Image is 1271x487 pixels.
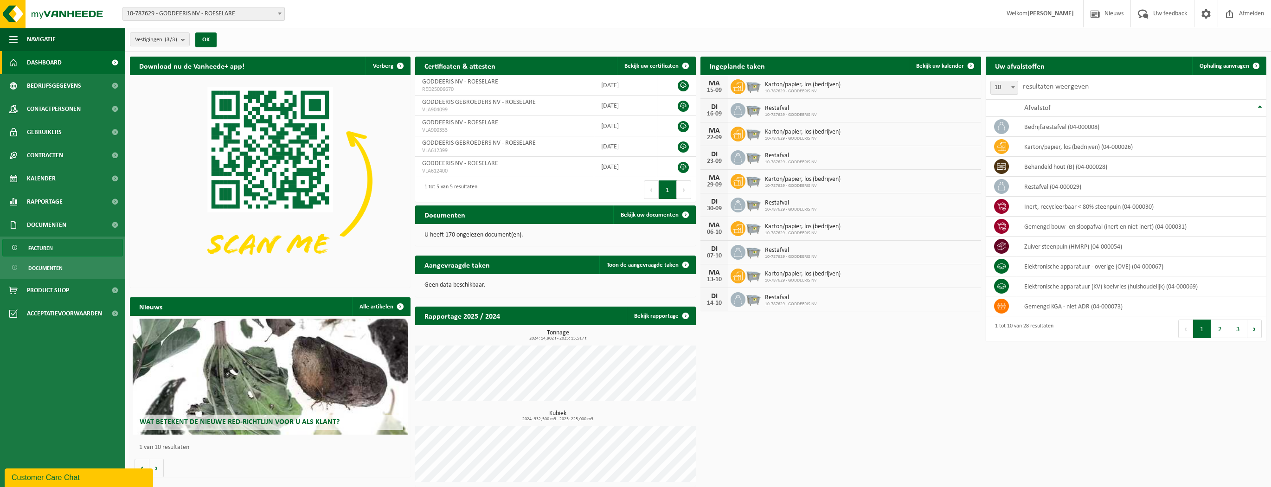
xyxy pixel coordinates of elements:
[765,247,817,254] span: Restafval
[1017,137,1266,157] td: karton/papier, los (bedrijven) (04-000026)
[422,106,587,114] span: VLA904099
[745,149,761,165] img: WB-2500-GAL-GY-01
[422,167,587,175] span: VLA612400
[765,301,817,307] span: 10-787629 - GODDEERIS NV
[1017,217,1266,237] td: gemengd bouw- en sloopafval (inert en niet inert) (04-000031)
[705,135,724,141] div: 22-09
[2,239,123,256] a: Facturen
[765,254,817,260] span: 10-787629 - GODDEERIS NV
[28,239,53,257] span: Facturen
[28,259,63,277] span: Documenten
[986,57,1054,75] h2: Uw afvalstoffen
[765,89,841,94] span: 10-787629 - GODDEERIS NV
[420,330,696,341] h3: Tonnage
[422,147,587,154] span: VLA612399
[27,302,102,325] span: Acceptatievoorwaarden
[677,180,691,199] button: Next
[765,152,817,160] span: Restafval
[420,336,696,341] span: 2024: 14,902 t - 2025: 15,517 t
[1229,320,1247,338] button: 3
[765,183,841,189] span: 10-787629 - GODDEERIS NV
[765,294,817,301] span: Restafval
[1017,296,1266,316] td: gemengd KGA - niet ADR (04-000073)
[424,282,687,288] p: Geen data beschikbaar.
[916,63,964,69] span: Bekijk uw kalender
[420,417,696,422] span: 2024: 332,500 m3 - 2025: 225,000 m3
[909,57,980,75] a: Bekijk uw kalender
[135,459,149,477] button: Vorige
[991,81,1018,94] span: 10
[705,222,724,229] div: MA
[415,205,475,224] h2: Documenten
[1017,177,1266,197] td: restafval (04-000029)
[165,37,177,43] count: (3/3)
[5,467,155,487] iframe: chat widget
[27,51,62,74] span: Dashboard
[990,81,1018,95] span: 10
[27,74,81,97] span: Bedrijfsgegevens
[420,179,477,200] div: 1 tot 5 van 5 resultaten
[422,160,498,167] span: GODDEERIS NV - ROESELARE
[765,270,841,278] span: Karton/papier, los (bedrijven)
[420,410,696,422] h3: Kubiek
[27,279,69,302] span: Product Shop
[352,297,410,316] a: Alle artikelen
[1178,320,1193,338] button: Previous
[745,196,761,212] img: WB-2500-GAL-GY-01
[27,97,81,121] span: Contactpersonen
[705,103,724,111] div: DI
[745,243,761,259] img: WB-2500-GAL-GY-01
[745,220,761,236] img: WB-2500-GAL-GY-01
[705,245,724,253] div: DI
[422,78,498,85] span: GODDEERIS NV - ROESELARE
[422,140,536,147] span: GODDEERIS GEBROEDERS NV - ROESELARE
[705,111,724,117] div: 16-09
[1027,10,1074,17] strong: [PERSON_NAME]
[1017,157,1266,177] td: behandeld hout (B) (04-000028)
[705,127,724,135] div: MA
[765,81,841,89] span: Karton/papier, los (bedrijven)
[705,174,724,182] div: MA
[705,182,724,188] div: 29-09
[27,144,63,167] span: Contracten
[2,259,123,276] a: Documenten
[594,96,657,116] td: [DATE]
[415,307,509,325] h2: Rapportage 2025 / 2024
[599,256,695,274] a: Toon de aangevraagde taken
[27,190,63,213] span: Rapportage
[745,173,761,188] img: WB-2500-GAL-GY-01
[140,418,340,426] span: Wat betekent de nieuwe RED-richtlijn voor u als klant?
[624,63,679,69] span: Bekijk uw certificaten
[745,125,761,141] img: WB-2500-GAL-GY-01
[765,199,817,207] span: Restafval
[765,160,817,165] span: 10-787629 - GODDEERIS NV
[765,278,841,283] span: 10-787629 - GODDEERIS NV
[594,157,657,177] td: [DATE]
[705,276,724,283] div: 13-10
[765,176,841,183] span: Karton/papier, los (bedrijven)
[133,319,408,435] a: Wat betekent de nieuwe RED-richtlijn voor u als klant?
[705,269,724,276] div: MA
[149,459,164,477] button: Volgende
[373,63,393,69] span: Verberg
[1200,63,1249,69] span: Ophaling aanvragen
[366,57,410,75] button: Verberg
[705,205,724,212] div: 30-09
[1023,83,1089,90] label: resultaten weergeven
[27,28,56,51] span: Navigatie
[705,158,724,165] div: 23-09
[1211,320,1229,338] button: 2
[130,297,172,315] h2: Nieuws
[1024,104,1051,112] span: Afvalstof
[27,213,66,237] span: Documenten
[705,80,724,87] div: MA
[130,57,254,75] h2: Download nu de Vanheede+ app!
[422,119,498,126] span: GODDEERIS NV - ROESELARE
[1017,256,1266,276] td: elektronische apparatuur - overige (OVE) (04-000067)
[745,102,761,117] img: WB-2500-GAL-GY-01
[765,207,817,212] span: 10-787629 - GODDEERIS NV
[765,128,841,136] span: Karton/papier, los (bedrijven)
[130,32,190,46] button: Vestigingen(3/3)
[195,32,217,47] button: OK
